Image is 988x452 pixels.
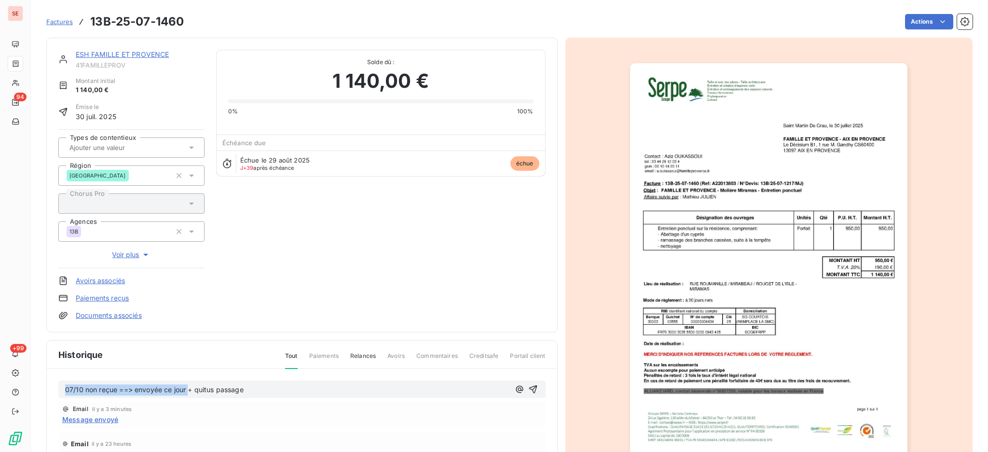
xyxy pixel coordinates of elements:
[517,107,534,116] span: 100%
[240,164,254,171] span: J+39
[62,414,118,425] span: Message envoyé
[309,352,339,368] span: Paiements
[10,344,27,353] span: +99
[510,156,539,171] span: échue
[76,85,115,95] span: 1 140,00 €
[46,17,73,27] a: Factures
[76,77,115,85] span: Montant initial
[76,311,142,320] a: Documents associés
[92,441,131,447] span: il y a 23 heures
[240,156,310,164] span: Échue le 29 août 2025
[350,352,376,368] span: Relances
[90,13,184,30] h3: 13B-25-07-1460
[387,352,405,368] span: Avoirs
[285,352,298,369] span: Tout
[69,229,78,234] span: 13B
[332,67,429,96] span: 1 140,00 €
[76,61,205,69] span: 41FAMILLEPROV
[112,250,151,260] span: Voir plus
[65,385,244,394] span: 07/10 non reçue ==> envoyée ce jour + quitus passage
[69,173,126,178] span: [GEOGRAPHIC_DATA]
[240,165,294,171] span: après échéance
[469,352,499,368] span: Creditsafe
[14,93,27,101] span: 94
[955,419,978,442] iframe: Intercom live chat
[46,18,73,26] span: Factures
[8,6,23,21] div: SE
[76,293,129,303] a: Paiements reçus
[71,440,89,448] span: Email
[222,139,266,147] span: Échéance due
[416,352,458,368] span: Commentaires
[76,276,125,286] a: Avoirs associés
[76,103,116,111] span: Émise le
[69,143,165,152] input: Ajouter une valeur
[228,107,238,116] span: 0%
[8,431,23,446] img: Logo LeanPay
[905,14,953,29] button: Actions
[92,406,132,412] span: il y a 3 minutes
[76,111,116,122] span: 30 juil. 2025
[73,406,88,412] span: Email
[58,348,103,361] span: Historique
[76,50,169,58] a: ESH FAMILLE ET PROVENCE
[58,249,205,260] button: Voir plus
[510,352,545,368] span: Portail client
[228,58,534,67] span: Solde dû :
